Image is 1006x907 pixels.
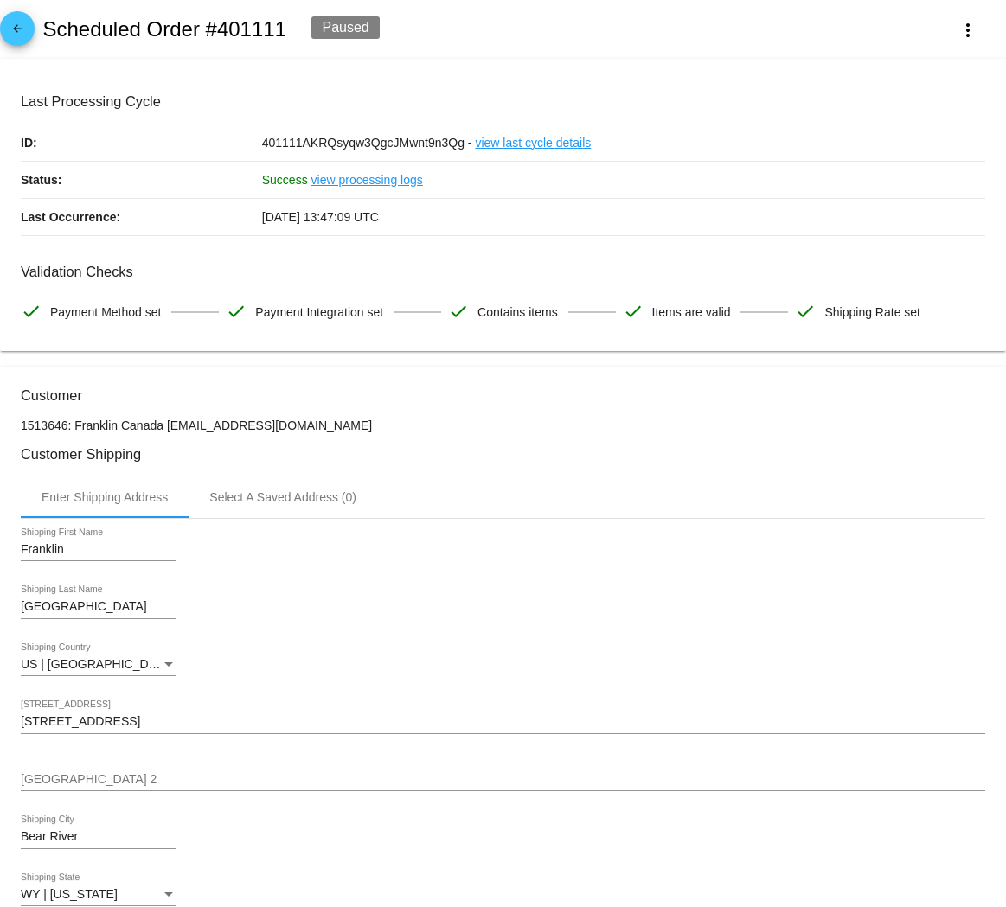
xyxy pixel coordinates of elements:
[50,294,161,330] span: Payment Method set
[311,16,379,39] div: Paused
[21,125,262,161] p: ID:
[652,294,731,330] span: Items are valid
[21,657,174,671] span: US | [GEOGRAPHIC_DATA]
[21,446,985,463] h3: Customer Shipping
[824,294,920,330] span: Shipping Rate set
[21,387,985,404] h3: Customer
[42,17,286,42] h2: Scheduled Order #401111
[226,301,247,322] mat-icon: check
[21,301,42,322] mat-icon: check
[21,715,985,729] input: Shipping Street 1
[262,136,472,150] span: 401111AKRQsyqw3QgcJMwnt9n3Qg -
[21,773,985,787] input: Shipping Street 2
[7,22,28,43] mat-icon: arrow_back
[21,199,262,235] p: Last Occurrence:
[21,543,176,557] input: Shipping First Name
[623,301,644,322] mat-icon: check
[448,301,469,322] mat-icon: check
[21,888,176,902] mat-select: Shipping State
[21,264,985,280] h3: Validation Checks
[262,173,308,187] span: Success
[311,162,423,198] a: view processing logs
[21,658,176,672] mat-select: Shipping Country
[255,294,383,330] span: Payment Integration set
[21,830,176,844] input: Shipping City
[262,210,379,224] span: [DATE] 13:47:09 UTC
[958,20,978,41] mat-icon: more_vert
[21,887,118,901] span: WY | [US_STATE]
[42,490,168,504] div: Enter Shipping Address
[475,125,591,161] a: view last cycle details
[21,162,262,198] p: Status:
[795,301,816,322] mat-icon: check
[21,93,985,110] h3: Last Processing Cycle
[477,294,558,330] span: Contains items
[209,490,356,504] div: Select A Saved Address (0)
[21,600,176,614] input: Shipping Last Name
[21,418,985,432] p: 1513646: Franklin Canada [EMAIL_ADDRESS][DOMAIN_NAME]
